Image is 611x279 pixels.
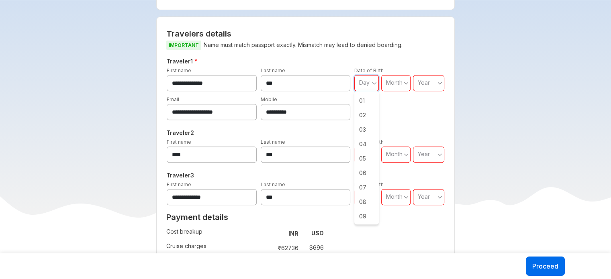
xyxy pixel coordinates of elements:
[404,151,409,159] svg: angle down
[165,171,446,180] h5: Traveler 3
[264,226,268,240] td: :
[437,79,442,87] svg: angle down
[354,151,378,166] span: 05
[372,79,377,87] svg: angle down
[418,151,430,157] span: Year
[437,151,442,159] svg: angle down
[167,67,191,73] label: First name
[311,230,324,236] strong: USD
[268,242,302,253] td: ₹ 62736
[354,195,378,209] span: 08
[354,180,378,195] span: 07
[166,212,324,222] h2: Payment details
[437,193,442,201] svg: angle down
[354,137,378,151] span: 04
[261,139,285,145] label: Last name
[264,240,268,255] td: :
[261,96,277,102] label: Mobile
[167,139,191,145] label: First name
[354,122,378,137] span: 03
[404,79,409,87] svg: angle down
[354,94,378,108] span: 01
[354,108,378,122] span: 02
[359,79,370,86] span: Day
[166,240,264,255] td: Cruise charges
[165,57,446,66] h5: Traveler 1
[354,209,378,224] span: 09
[166,226,264,240] td: Cost breakup
[261,181,285,187] label: Last name
[404,193,409,201] svg: angle down
[165,128,446,138] h5: Traveler 2
[302,242,324,253] td: $ 696
[418,193,430,200] span: Year
[166,29,445,39] h2: Travelers details
[166,40,445,50] p: Name must match passport exactly. Mismatch may lead to denied boarding.
[386,151,403,157] span: Month
[418,79,430,86] span: Year
[166,41,201,50] span: IMPORTANT
[354,166,378,180] span: 06
[167,96,179,102] label: Email
[526,257,565,276] button: Proceed
[288,230,298,237] strong: INR
[261,67,285,73] label: Last name
[386,79,403,86] span: Month
[354,67,384,73] label: Date of Birth
[386,193,403,200] span: Month
[167,181,191,187] label: First name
